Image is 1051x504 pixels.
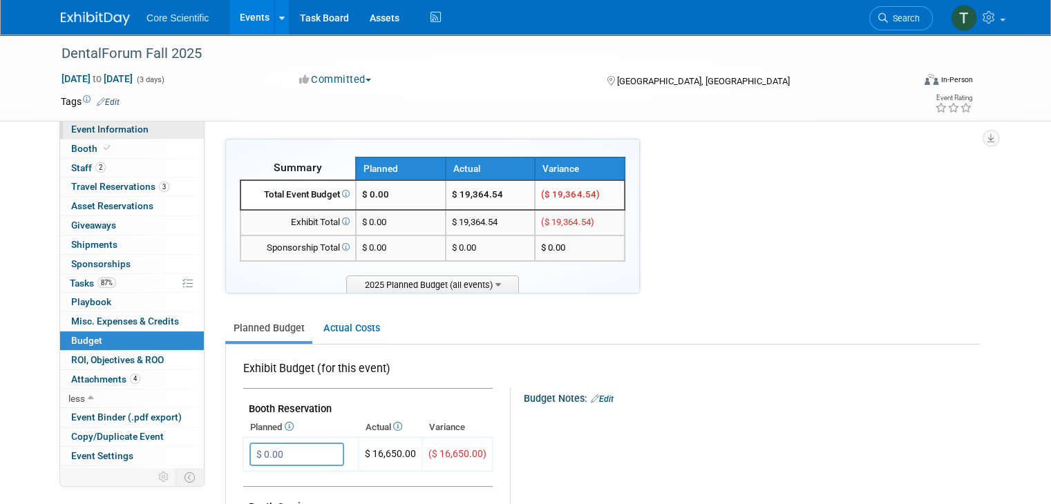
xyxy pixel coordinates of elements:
[365,448,416,459] span: $ 16,650.00
[70,278,116,289] span: Tasks
[60,120,204,139] a: Event Information
[71,143,113,154] span: Booth
[888,13,920,23] span: Search
[71,220,116,231] span: Giveaways
[97,97,120,107] a: Edit
[60,408,204,427] a: Event Binder (.pdf export)
[294,72,377,87] button: Committed
[315,316,388,341] a: Actual Costs
[524,388,978,406] div: Budget Notes:
[71,296,111,307] span: Playbook
[60,312,204,331] a: Misc. Expenses & Credits
[60,235,204,254] a: Shipments
[535,157,625,180] th: Variance
[71,124,149,135] span: Event Information
[71,335,102,346] span: Budget
[446,180,536,210] td: $ 19,364.54
[60,216,204,235] a: Giveaways
[925,74,938,85] img: Format-Inperson.png
[71,374,140,385] span: Attachments
[446,210,536,235] td: $ 19,364.54
[60,351,204,369] a: ROI, Objectives & ROO
[71,200,153,211] span: Asset Reservations
[130,374,140,384] span: 4
[869,6,933,30] a: Search
[60,177,204,196] a: Travel Reservations3
[247,188,350,202] div: Total Event Budget
[247,242,350,255] div: Sponsorship Total
[60,389,204,408] a: less
[60,427,204,446] a: Copy/Duplicate Event
[60,293,204,311] a: Playbook
[247,216,350,229] div: Exhibit Total
[135,75,164,84] span: (3 days)
[243,389,493,418] td: Booth Reservation
[146,12,209,23] span: Core Scientific
[60,274,204,293] a: Tasks87%
[243,418,359,437] th: Planned
[91,73,104,84] span: to
[71,431,164,442] span: Copy/Duplicate Event
[541,242,565,253] span: $ 0.00
[60,370,204,389] a: Attachments4
[274,161,322,174] span: Summary
[951,5,977,31] img: Thila Pathma
[68,393,85,404] span: less
[356,157,446,180] th: Planned
[61,95,120,108] td: Tags
[71,411,182,423] span: Event Binder (.pdf export)
[71,181,169,192] span: Travel Reservations
[446,235,536,261] td: $ 0.00
[940,75,973,85] div: In-Person
[935,95,972,101] div: Event Rating
[152,468,176,486] td: Personalize Event Tab Strip
[362,217,386,227] span: $ 0.00
[541,217,594,227] span: ($ 19,364.54)
[60,197,204,215] a: Asset Reservations
[362,189,389,200] span: $ 0.00
[428,448,486,459] span: ($ 16,650.00)
[446,157,536,180] th: Actual
[71,354,164,365] span: ROI, Objectives & ROO
[71,239,117,250] span: Shipments
[60,331,204,350] a: Budget
[71,450,133,461] span: Event Settings
[362,242,386,253] span: $ 0.00
[57,41,896,66] div: DentalForum Fall 2025
[61,72,133,85] span: [DATE] [DATE]
[104,144,111,152] i: Booth reservation complete
[243,361,487,384] div: Exhibit Budget (for this event)
[838,72,973,93] div: Event Format
[60,447,204,465] a: Event Settings
[60,139,204,158] a: Booth
[346,275,519,293] span: 2025 Planned Budget (all events)
[60,159,204,177] a: Staff2
[71,162,106,173] span: Staff
[176,468,205,486] td: Toggle Event Tabs
[60,255,204,273] a: Sponsorships
[61,12,130,26] img: ExhibitDay
[359,418,422,437] th: Actual
[225,316,312,341] a: Planned Budget
[617,76,790,86] span: [GEOGRAPHIC_DATA], [GEOGRAPHIC_DATA]
[541,189,599,200] span: ($ 19,364.54)
[71,258,131,269] span: Sponsorships
[591,394,614,404] a: Edit
[97,278,116,288] span: 87%
[159,182,169,192] span: 3
[422,418,493,437] th: Variance
[95,162,106,173] span: 2
[71,316,179,327] span: Misc. Expenses & Credits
